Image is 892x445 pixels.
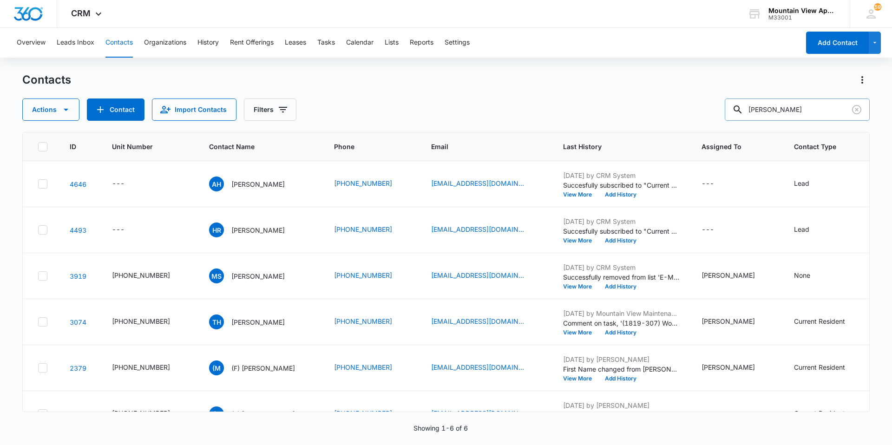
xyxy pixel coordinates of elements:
p: [DATE] by CRM System [563,170,679,180]
div: [PHONE_NUMBER] [112,270,170,280]
a: Navigate to contact details page for (F) Mary Shively [70,364,86,372]
div: --- [112,178,125,190]
div: Assigned To - - Select to Edit Field [702,408,731,419]
a: Navigate to contact details page for Michel Shively [70,272,86,280]
div: [PERSON_NAME] [702,316,755,326]
div: Phone - (303) 506-9835 - Select to Edit Field [334,224,409,236]
div: Phone - (970) 213-6040 - Select to Edit Field [334,270,409,281]
button: Tasks [317,28,335,58]
p: (F) [PERSON_NAME] [231,363,295,373]
button: Contacts [105,28,133,58]
div: [PERSON_NAME] [702,362,755,372]
div: Lead [794,178,809,188]
div: Email - tiffanymh84@gmail.com - Select to Edit Field [431,408,541,419]
a: [PHONE_NUMBER] [334,408,392,418]
a: [PHONE_NUMBER] [334,178,392,188]
p: [DATE] by CRM System [563,216,679,226]
p: [DATE] by CRM System [563,262,679,272]
div: Contact Type - None - Select to Edit Field [794,270,827,281]
div: Contact Type - Lead - Select to Edit Field [794,224,826,236]
button: Organizations [144,28,186,58]
div: Unit Number - 545-1819-206 - Select to Edit Field [112,408,187,419]
div: Email - smshively@yahoo.com - Select to Edit Field [431,270,541,281]
button: Actions [855,72,870,87]
a: [EMAIL_ADDRESS][DOMAIN_NAME] [431,270,524,280]
a: [EMAIL_ADDRESS][DOMAIN_NAME] [431,224,524,234]
div: Contact Name - (F) Tiffany Henry - Select to Edit Field [209,406,312,421]
button: Lists [385,28,399,58]
p: [DATE] by [PERSON_NAME] [563,354,679,364]
span: (M [209,360,224,375]
span: Assigned To [702,142,758,151]
button: Add Contact [806,32,869,54]
div: Contact Type - Lead - Select to Edit Field [794,178,826,190]
a: Navigate to contact details page for (F) Tiffany Henry [70,410,86,418]
a: [PHONE_NUMBER] [334,362,392,372]
div: Contact Name - Henry Raabe - Select to Edit Field [209,222,302,237]
p: Succesfully subscribed to "Current Residents ". [563,226,679,236]
a: Navigate to contact details page for Henry Raabe [70,226,86,234]
span: AH [209,177,224,191]
a: [EMAIL_ADDRESS][DOMAIN_NAME] [431,178,524,188]
div: [PERSON_NAME] [702,270,755,280]
button: Clear [849,102,864,117]
div: Assigned To - Makenna Berry - Select to Edit Field [702,362,772,373]
div: --- [112,224,125,236]
button: View More [563,330,598,335]
div: Current Resident [794,408,845,418]
button: Add History [598,192,643,197]
div: notifications count [874,3,881,11]
span: Last History [563,142,666,151]
div: Contact Name - Tiffany Henry - Select to Edit Field [209,314,302,329]
button: Overview [17,28,46,58]
p: First Name changed from [PERSON_NAME] to (F) [PERSON_NAME]. [563,410,679,420]
div: Unit Number - - Select to Edit Field [112,224,141,236]
div: Phone - (970) 286-1744 - Select to Edit Field [334,362,409,373]
button: Leads Inbox [57,28,94,58]
div: account name [768,7,836,14]
span: (T [209,406,224,421]
div: [PHONE_NUMBER] [112,316,170,326]
p: [DATE] by Mountain View Maintenance [563,308,679,318]
button: Leases [285,28,306,58]
div: Assigned To - Makenna Berry - Select to Edit Field [702,270,772,281]
span: Unit Number [112,142,187,151]
button: Import Contacts [152,98,236,121]
div: --- [702,408,714,419]
button: View More [563,192,598,197]
p: Comment on task, '(1819-307) Work Order ' "Vent hose was replaced." [563,318,679,328]
div: Current Resident [794,316,845,326]
button: View More [563,284,598,289]
p: (F) [PERSON_NAME] [231,409,295,419]
div: Phone - (970) 342-4366 - Select to Edit Field [334,316,409,327]
a: [PHONE_NUMBER] [334,316,392,326]
button: Settings [445,28,470,58]
button: Rent Offerings [230,28,274,58]
div: Current Resident [794,362,845,372]
span: Email [431,142,527,151]
a: Navigate to contact details page for Alex Henry [70,180,86,188]
input: Search Contacts [725,98,870,121]
a: [PHONE_NUMBER] [334,224,392,234]
div: Unit Number - 545-1871-201 - Select to Edit Field [112,270,187,281]
span: CRM [71,8,91,18]
div: Assigned To - - Select to Edit Field [702,224,731,236]
div: [PHONE_NUMBER] [112,408,170,418]
h1: Contacts [22,73,71,87]
p: [PERSON_NAME] [231,317,285,327]
a: [EMAIL_ADDRESS][DOMAIN_NAME] [431,408,524,418]
a: [PHONE_NUMBER] [334,270,392,280]
a: [EMAIL_ADDRESS][DOMAIN_NAME] [431,362,524,372]
button: History [197,28,219,58]
button: Calendar [346,28,374,58]
span: HR [209,222,224,237]
span: Contact Type [794,142,848,151]
div: Contact Type - Current Resident - Select to Edit Field [794,362,862,373]
div: Lead [794,224,809,234]
div: [PHONE_NUMBER] [112,362,170,372]
div: account id [768,14,836,21]
button: Add History [598,284,643,289]
div: Phone - (307) 421-7321 - Select to Edit Field [334,178,409,190]
button: View More [563,376,598,381]
span: TH [209,314,224,329]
